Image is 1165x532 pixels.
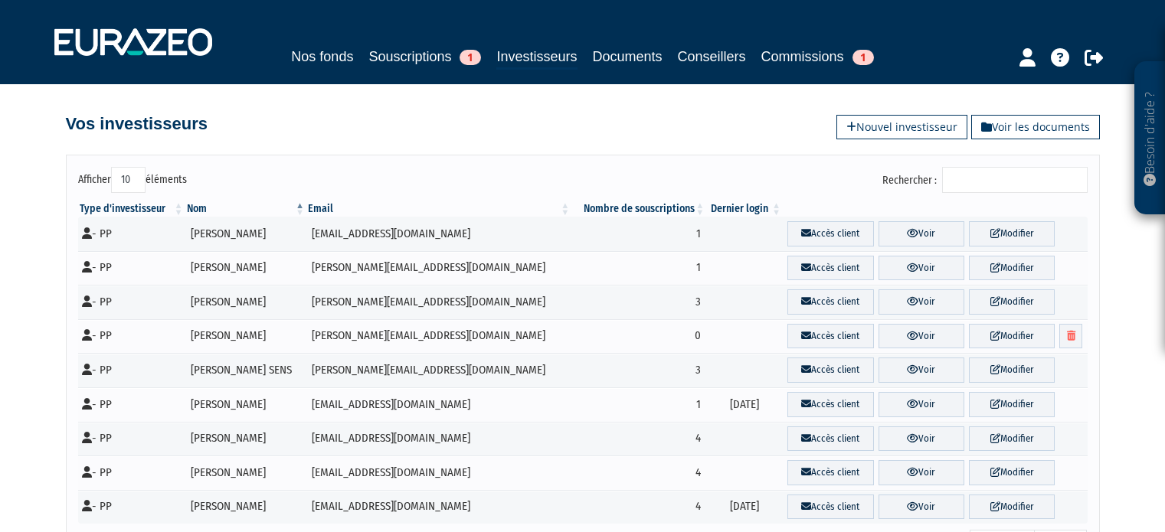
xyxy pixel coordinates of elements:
a: Modifier [969,392,1055,417]
span: 1 [852,50,874,65]
select: Afficheréléments [111,167,146,193]
a: Documents [593,46,663,67]
a: Voir [879,357,964,383]
td: [PERSON_NAME] [185,217,307,251]
td: 3 [571,285,706,319]
img: 1732889491-logotype_eurazeo_blanc_rvb.png [54,28,212,56]
th: Nom : activer pour trier la colonne par ordre d&eacute;croissant [185,201,307,217]
td: 4 [571,455,706,490]
a: Accès client [787,460,873,485]
td: 0 [571,319,706,354]
a: Modifier [969,494,1055,520]
a: Investisseurs [496,46,577,70]
th: Email : activer pour trier la colonne par ordre croissant [306,201,571,217]
td: 4 [571,422,706,456]
td: [EMAIL_ADDRESS][DOMAIN_NAME] [306,217,571,251]
th: Nombre de souscriptions : activer pour trier la colonne par ordre croissant [571,201,706,217]
a: Voir [879,426,964,452]
td: [EMAIL_ADDRESS][DOMAIN_NAME] [306,387,571,422]
td: [PERSON_NAME] [185,387,307,422]
a: Accès client [787,426,873,452]
td: 4 [571,490,706,524]
td: 1 [571,251,706,286]
input: Rechercher : [942,167,1088,193]
td: - PP [78,422,185,456]
span: 1 [460,50,481,65]
a: Supprimer [1059,324,1082,349]
a: Modifier [969,256,1055,281]
a: Conseillers [678,46,746,67]
a: Voir [879,392,964,417]
td: [EMAIL_ADDRESS][DOMAIN_NAME] [306,490,571,524]
td: [DATE] [706,387,783,422]
td: - PP [78,319,185,354]
a: Accès client [787,494,873,520]
a: Nos fonds [291,46,353,67]
a: Modifier [969,324,1055,349]
td: 1 [571,387,706,422]
a: Voir [879,324,964,349]
td: [EMAIL_ADDRESS][DOMAIN_NAME] [306,422,571,456]
td: [PERSON_NAME] [185,251,307,286]
p: Besoin d'aide ? [1141,70,1159,207]
a: Voir [879,289,964,315]
label: Afficher éléments [78,167,187,193]
td: [DATE] [706,490,783,524]
td: [PERSON_NAME][EMAIL_ADDRESS][DOMAIN_NAME] [306,251,571,286]
td: - PP [78,217,185,251]
a: Nouvel investisseur [836,115,967,139]
a: Accès client [787,357,873,383]
th: &nbsp; [783,201,1087,217]
td: - PP [78,490,185,524]
a: Voir [879,460,964,485]
td: [PERSON_NAME][EMAIL_ADDRESS][DOMAIN_NAME] [306,319,571,354]
a: Modifier [969,460,1055,485]
a: Modifier [969,289,1055,315]
th: Type d'investisseur : activer pour trier la colonne par ordre croissant [78,201,185,217]
td: [PERSON_NAME] [185,422,307,456]
a: Voir [879,256,964,281]
h4: Vos investisseurs [66,115,208,133]
a: Accès client [787,289,873,315]
td: [PERSON_NAME] SENS [185,353,307,387]
td: 1 [571,217,706,251]
a: Accès client [787,221,873,246]
td: - PP [78,353,185,387]
td: 3 [571,353,706,387]
a: Accès client [787,324,873,349]
th: Dernier login : activer pour trier la colonne par ordre croissant [706,201,783,217]
td: - PP [78,251,185,286]
a: Voir [879,494,964,520]
td: - PP [78,455,185,490]
a: Voir [879,221,964,246]
a: Accès client [787,392,873,417]
td: [PERSON_NAME][EMAIL_ADDRESS][DOMAIN_NAME] [306,285,571,319]
a: Modifier [969,221,1055,246]
a: Modifier [969,357,1055,383]
td: [EMAIL_ADDRESS][DOMAIN_NAME] [306,455,571,490]
td: - PP [78,387,185,422]
a: Commissions1 [761,46,874,67]
a: Voir les documents [971,115,1100,139]
td: [PERSON_NAME] [185,319,307,354]
a: Souscriptions1 [368,46,481,67]
td: [PERSON_NAME][EMAIL_ADDRESS][DOMAIN_NAME] [306,353,571,387]
td: - PP [78,285,185,319]
td: [PERSON_NAME] [185,490,307,524]
td: [PERSON_NAME] [185,455,307,490]
label: Rechercher : [882,167,1088,193]
a: Modifier [969,426,1055,452]
td: [PERSON_NAME] [185,285,307,319]
a: Accès client [787,256,873,281]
